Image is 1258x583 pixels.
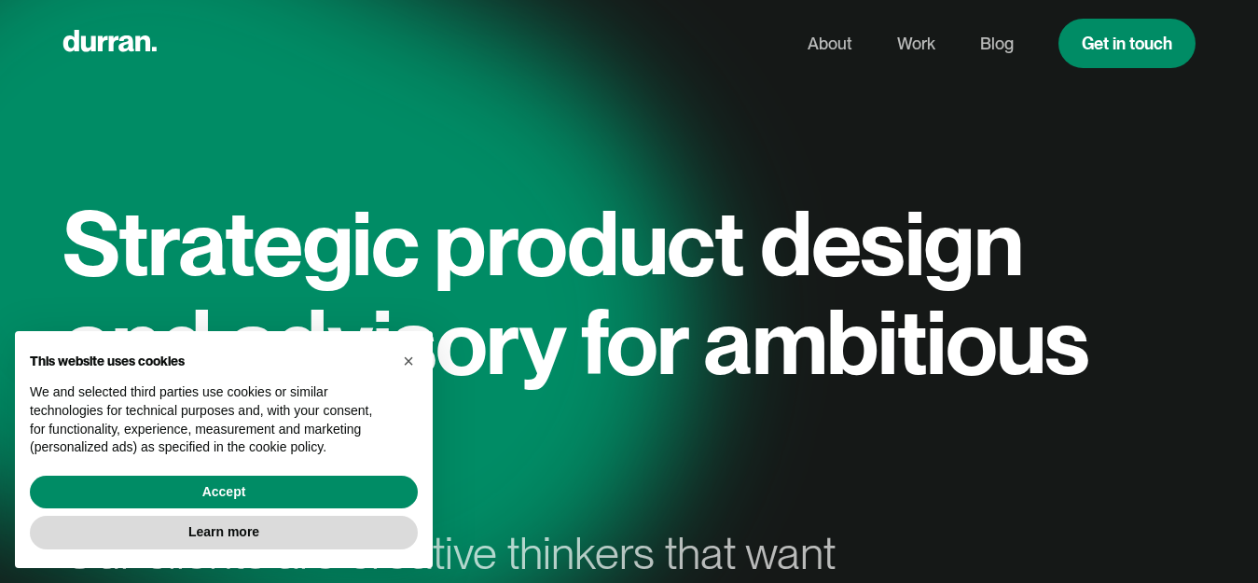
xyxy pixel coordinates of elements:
[403,351,414,371] span: ×
[62,25,157,62] a: home
[30,354,388,369] h2: This website uses cookies
[30,383,388,456] p: We and selected third parties use cookies or similar technologies for technical purposes and, wit...
[808,26,852,62] a: About
[1058,19,1196,68] a: Get in touch
[62,194,1107,490] h1: Strategic product design and advisory for ambitious founders
[897,26,935,62] a: Work
[980,26,1014,62] a: Blog
[30,516,418,549] button: Learn more
[30,476,418,509] button: Accept
[394,346,423,376] button: Close this notice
